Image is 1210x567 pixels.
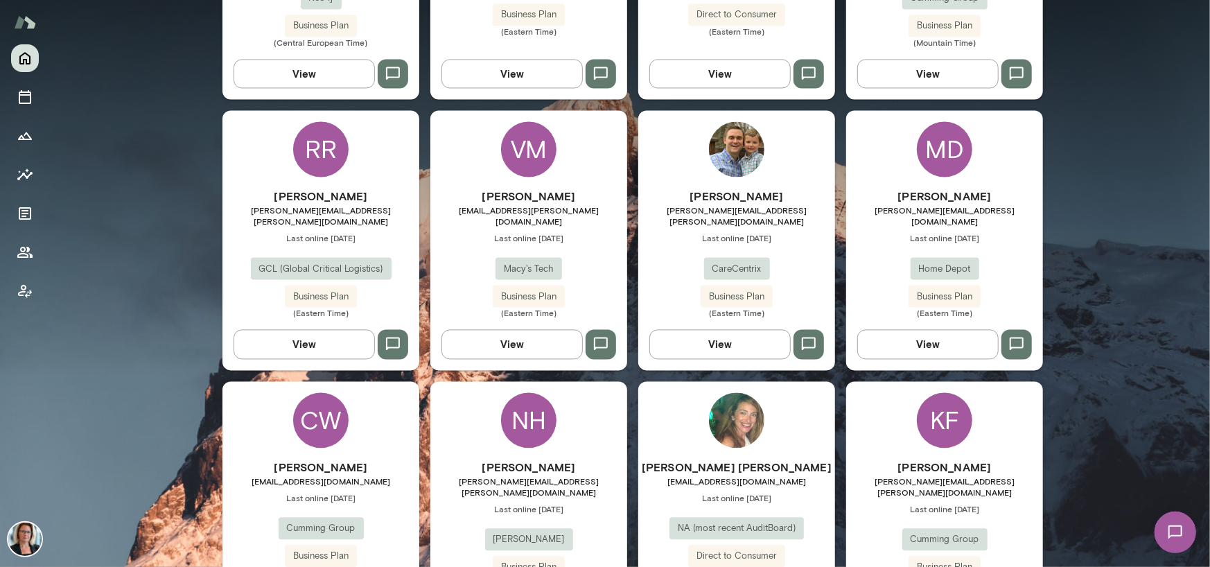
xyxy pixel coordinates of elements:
h6: [PERSON_NAME] [222,189,419,205]
span: Last online [DATE] [430,233,627,244]
span: (Eastern Time) [638,26,835,37]
div: KF [917,393,972,448]
div: MD [917,122,972,177]
span: Last online [DATE] [222,233,419,244]
span: (Central European Time) [222,37,419,49]
span: [PERSON_NAME][EMAIL_ADDRESS][PERSON_NAME][DOMAIN_NAME] [846,476,1043,498]
button: Insights [11,161,39,189]
span: Cumming Group [902,533,988,547]
button: View [441,60,583,89]
h6: [PERSON_NAME] [222,460,419,476]
span: Macy's Tech [496,263,562,277]
span: Business Plan [493,290,565,304]
span: [EMAIL_ADDRESS][PERSON_NAME][DOMAIN_NAME] [430,205,627,227]
div: NH [501,393,556,448]
span: (Eastern Time) [222,308,419,319]
span: [PERSON_NAME][EMAIL_ADDRESS][PERSON_NAME][DOMAIN_NAME] [222,205,419,227]
button: View [234,60,375,89]
span: (Eastern Time) [430,26,627,37]
div: VM [501,122,556,177]
div: CW [293,393,349,448]
span: Business Plan [285,19,357,33]
button: View [649,330,791,359]
h6: [PERSON_NAME] [846,460,1043,476]
h6: [PERSON_NAME] [PERSON_NAME] [638,460,835,476]
div: RR [293,122,349,177]
span: Last online [DATE] [846,504,1043,515]
span: GCL (Global Critical Logistics) [251,263,392,277]
span: Business Plan [909,290,981,304]
h6: [PERSON_NAME] [430,189,627,205]
span: Last online [DATE] [846,233,1043,244]
span: (Eastern Time) [846,308,1043,319]
img: Mento [14,9,36,35]
button: Client app [11,277,39,305]
span: Business Plan [285,550,357,564]
button: Members [11,238,39,266]
span: (Mountain Time) [846,37,1043,49]
span: [PERSON_NAME][EMAIL_ADDRESS][PERSON_NAME][DOMAIN_NAME] [430,476,627,498]
span: Home Depot [911,263,979,277]
img: Michael Ducharme [709,122,764,177]
span: Direct to Consumer [688,8,785,22]
button: View [857,330,999,359]
button: Documents [11,200,39,227]
button: View [649,60,791,89]
span: Cumming Group [279,522,364,536]
span: [PERSON_NAME][EMAIL_ADDRESS][PERSON_NAME][DOMAIN_NAME] [638,205,835,227]
span: [EMAIL_ADDRESS][DOMAIN_NAME] [222,476,419,487]
span: Last online [DATE] [638,493,835,504]
button: View [441,330,583,359]
span: [EMAIL_ADDRESS][DOMAIN_NAME] [638,476,835,487]
span: [PERSON_NAME][EMAIL_ADDRESS][DOMAIN_NAME] [846,205,1043,227]
h6: [PERSON_NAME] [430,460,627,476]
button: View [234,330,375,359]
span: (Eastern Time) [430,308,627,319]
h6: [PERSON_NAME] [638,189,835,205]
span: NA (most recent AuditBoard) [669,522,804,536]
img: Jennifer Alvarez [8,523,42,556]
span: Business Plan [909,19,981,33]
h6: [PERSON_NAME] [846,189,1043,205]
button: View [857,60,999,89]
button: Sessions [11,83,39,111]
span: (Eastern Time) [638,308,835,319]
span: Last online [DATE] [222,493,419,504]
span: Direct to Consumer [688,550,785,564]
img: Courtney Cherry Ellis [709,393,764,448]
span: Last online [DATE] [430,504,627,515]
span: Business Plan [493,8,565,22]
span: Business Plan [701,290,773,304]
span: [PERSON_NAME] [485,533,573,547]
button: Home [11,44,39,72]
span: CareCentrix [704,263,770,277]
button: Growth Plan [11,122,39,150]
span: Last online [DATE] [638,233,835,244]
span: Business Plan [285,290,357,304]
